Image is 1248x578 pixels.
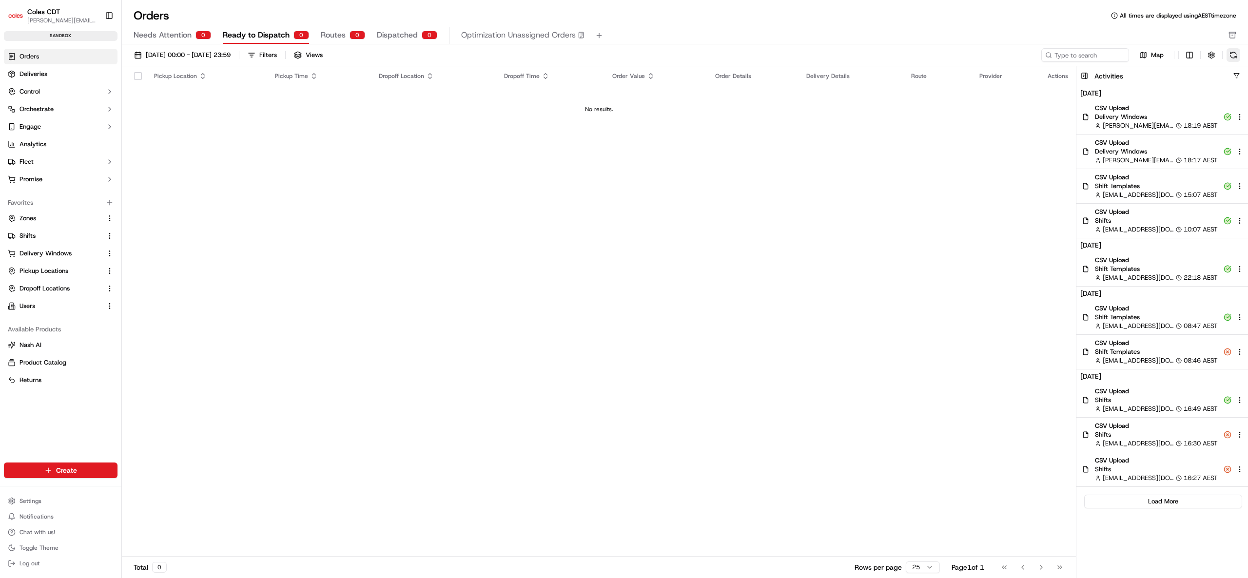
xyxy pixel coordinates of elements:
[126,105,1072,113] div: No results.
[19,302,35,310] span: Users
[1120,12,1236,19] span: All times are displayed using AEST timezone
[4,136,117,152] a: Analytics
[855,562,902,572] p: Rows per page
[1095,121,1174,130] button: [PERSON_NAME][EMAIL_ADDRESS][PERSON_NAME][DOMAIN_NAME]
[4,195,117,211] div: Favorites
[1095,182,1218,191] span: Shift Templates
[27,17,97,24] span: [PERSON_NAME][EMAIL_ADDRESS][PERSON_NAME][DOMAIN_NAME]
[1184,273,1218,282] span: 22:18 AEST
[19,105,54,114] span: Orchestrate
[4,494,117,508] button: Settings
[19,157,34,166] span: Fleet
[4,462,117,478] button: Create
[1095,396,1218,405] span: Shifts
[8,231,102,240] a: Shifts
[1095,465,1218,474] span: Shifts
[19,528,55,536] span: Chat with us!
[10,94,27,111] img: 1736555255976-a54dd68f-1ca7-489b-9aae-adbdc363a1c4
[350,31,365,39] div: 0
[1095,156,1174,165] button: [PERSON_NAME][EMAIL_ADDRESS][PERSON_NAME][DOMAIN_NAME]
[1095,422,1218,430] span: CSV Upload
[10,39,177,55] p: Welcome 👋
[4,281,117,296] button: Dropoff Locations
[1103,439,1174,448] span: [EMAIL_ADDRESS][DOMAIN_NAME]
[1095,273,1174,282] button: [EMAIL_ADDRESS][DOMAIN_NAME]
[8,376,114,385] a: Returns
[152,562,167,573] div: 0
[33,94,160,103] div: Start new chat
[19,175,42,184] span: Promise
[8,341,114,349] a: Nash AI
[259,51,277,59] div: Filters
[4,154,117,170] button: Fleet
[1103,191,1174,199] span: [EMAIL_ADDRESS][DOMAIN_NAME]
[8,249,102,258] a: Delivery Windows
[8,8,23,23] img: Coles CDT
[195,31,211,39] div: 0
[69,165,118,173] a: Powered byPylon
[1103,474,1174,482] span: [EMAIL_ADDRESS][DOMAIN_NAME]
[1095,265,1218,273] span: Shift Templates
[1151,51,1164,59] span: Map
[4,510,117,523] button: Notifications
[4,557,117,570] button: Log out
[1184,405,1218,413] span: 16:49 AEST
[1095,304,1218,313] span: CSV Upload
[8,358,114,367] a: Product Catalog
[146,51,231,59] span: [DATE] 00:00 - [DATE] 23:59
[4,172,117,187] button: Promise
[4,4,101,27] button: Coles CDTColes CDT[PERSON_NAME][EMAIL_ADDRESS][PERSON_NAME][DOMAIN_NAME]
[1184,322,1218,330] span: 08:47 AEST
[4,49,117,64] a: Orders
[461,29,576,41] span: Optimization Unassigned Orders
[4,525,117,539] button: Chat with us!
[293,31,309,39] div: 0
[321,29,346,41] span: Routes
[377,29,418,41] span: Dispatched
[19,497,41,505] span: Settings
[1094,71,1123,81] h3: Activities
[1227,48,1240,62] button: Refresh
[19,284,70,293] span: Dropoff Locations
[4,541,117,555] button: Toggle Theme
[806,72,896,80] div: Delivery Details
[19,559,39,567] span: Log out
[1184,156,1218,165] span: 18:17 AEST
[4,322,117,337] div: Available Products
[911,72,964,80] div: Route
[1103,356,1174,365] span: [EMAIL_ADDRESS][DOMAIN_NAME]
[1103,322,1174,330] span: [EMAIL_ADDRESS][DOMAIN_NAME]
[134,562,167,573] div: Total
[1095,387,1218,396] span: CSV Upload
[1184,225,1218,234] span: 10:07 AEST
[1184,356,1218,365] span: 08:46 AEST
[275,72,363,80] div: Pickup Time
[1095,339,1218,347] span: CSV Upload
[1095,173,1218,182] span: CSV Upload
[1184,439,1218,448] span: 16:30 AEST
[19,142,75,152] span: Knowledge Base
[82,143,90,151] div: 💻
[1095,191,1174,199] button: [EMAIL_ADDRESS][DOMAIN_NAME]
[134,8,169,23] h1: Orders
[379,72,488,80] div: Dropoff Location
[4,31,117,41] div: sandbox
[19,358,66,367] span: Product Catalog
[1095,113,1218,121] span: Delivery Windows
[223,29,290,41] span: Ready to Dispatch
[56,465,77,475] span: Create
[4,355,117,370] button: Product Catalog
[19,376,41,385] span: Returns
[1095,256,1218,265] span: CSV Upload
[1041,48,1129,62] input: Type to search
[4,228,117,244] button: Shifts
[715,72,791,80] div: Order Details
[1095,405,1174,413] button: [EMAIL_ADDRESS][DOMAIN_NAME]
[8,302,102,310] a: Users
[290,48,327,62] button: Views
[979,72,1032,80] div: Provider
[19,70,47,78] span: Deliveries
[1103,225,1174,234] span: [EMAIL_ADDRESS][DOMAIN_NAME]
[306,51,323,59] span: Views
[19,122,41,131] span: Engage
